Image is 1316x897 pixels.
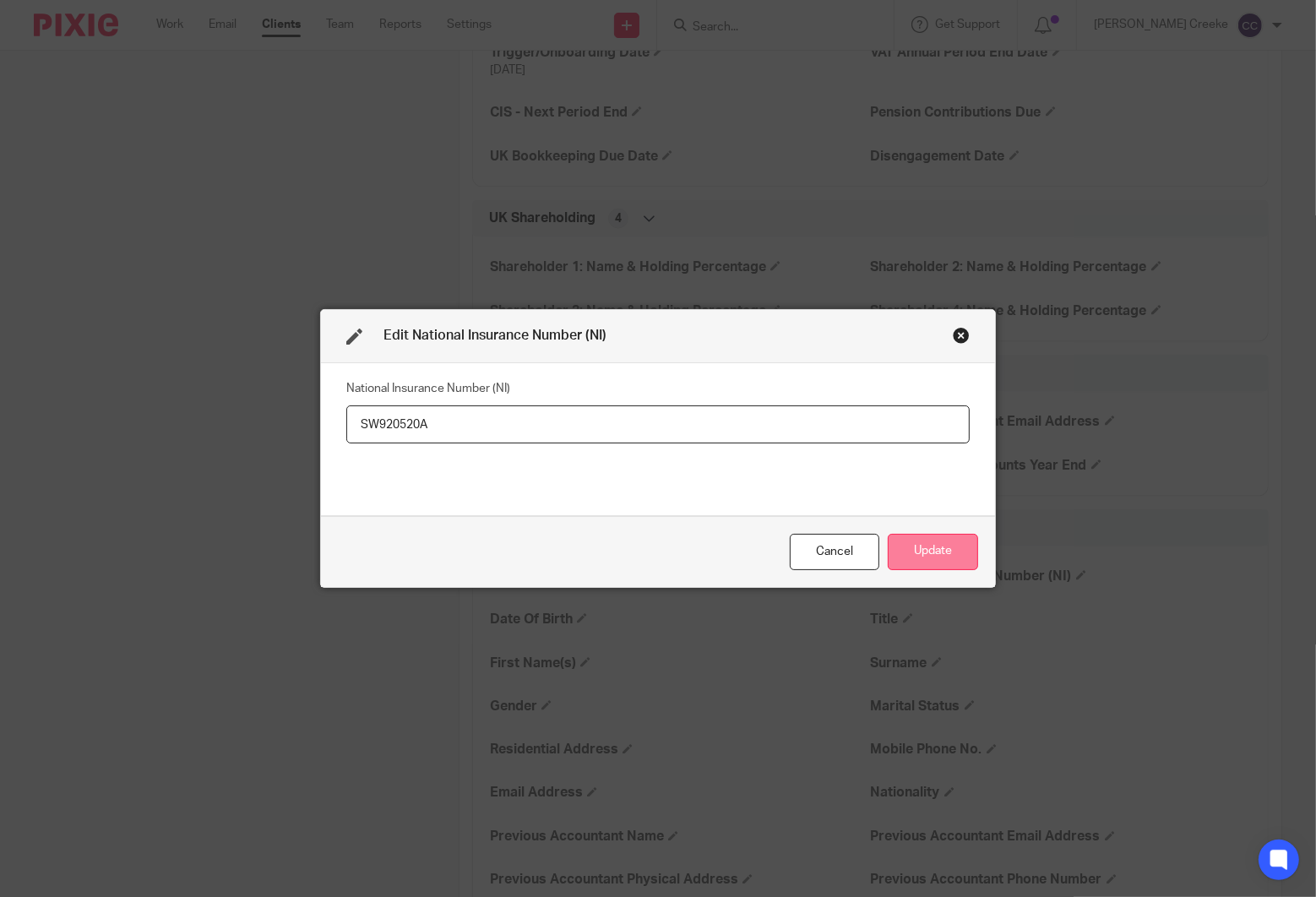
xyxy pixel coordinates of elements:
[346,405,970,443] input: National Insurance Number (NI)
[953,327,970,344] div: Close this dialog window
[346,380,510,397] label: National Insurance Number (NI)
[383,329,606,342] span: Edit National Insurance Number (NI)
[888,534,978,570] button: Update
[790,534,879,570] div: Close this dialog window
